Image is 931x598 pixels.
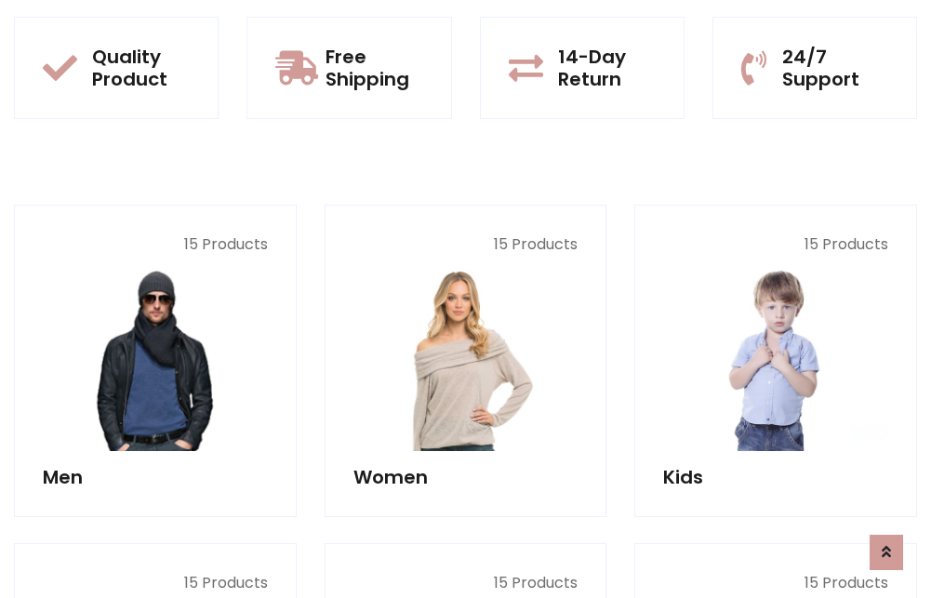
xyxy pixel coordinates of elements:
h5: Men [43,466,268,488]
p: 15 Products [353,572,579,594]
h5: Kids [663,466,888,488]
p: 15 Products [43,572,268,594]
h5: 24/7 Support [782,46,888,90]
h5: Quality Product [92,46,190,90]
p: 15 Products [663,572,888,594]
p: 15 Products [663,233,888,256]
h5: Women [353,466,579,488]
h5: Free Shipping [326,46,422,90]
p: 15 Products [43,233,268,256]
p: 15 Products [353,233,579,256]
h5: 14-Day Return [558,46,656,90]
